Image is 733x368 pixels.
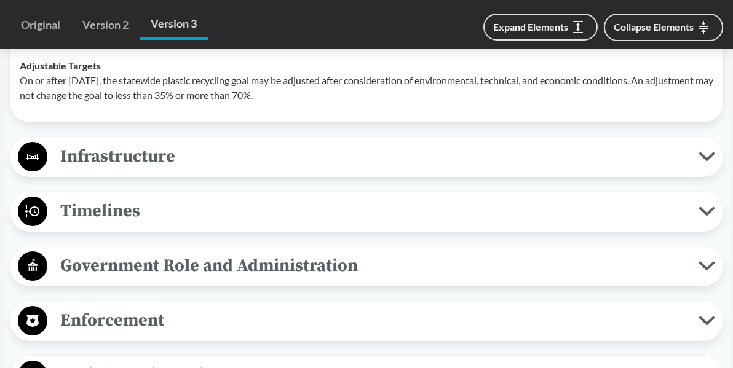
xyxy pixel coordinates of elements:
[71,11,140,39] a: Version 2
[47,307,699,334] span: Enforcement
[14,196,719,227] button: Timelines
[10,11,71,39] a: Original
[14,251,719,282] button: Government Role and Administration
[20,73,713,103] p: On or after [DATE], the statewide plastic recycling goal may be adjusted after consideration of e...
[140,10,208,40] a: Version 3
[483,14,598,41] button: Expand Elements
[20,60,101,71] strong: Adjustable Targets
[47,143,699,170] span: Infrastructure
[14,305,719,337] button: Enforcement
[47,252,699,280] span: Government Role and Administration
[604,14,723,41] button: Collapse Elements
[14,141,719,173] button: Infrastructure
[47,197,699,225] span: Timelines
